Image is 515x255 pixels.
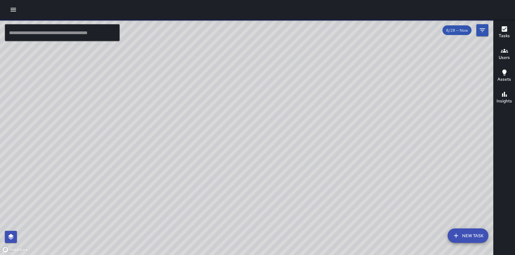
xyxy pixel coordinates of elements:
[499,54,510,61] h6: Users
[448,228,488,243] button: New Task
[494,44,515,65] button: Users
[442,28,471,33] span: 8/28 — Now
[494,87,515,109] button: Insights
[476,24,488,36] button: Filters
[494,22,515,44] button: Tasks
[499,33,510,39] h6: Tasks
[497,98,512,105] h6: Insights
[497,76,511,83] h6: Assets
[494,65,515,87] button: Assets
